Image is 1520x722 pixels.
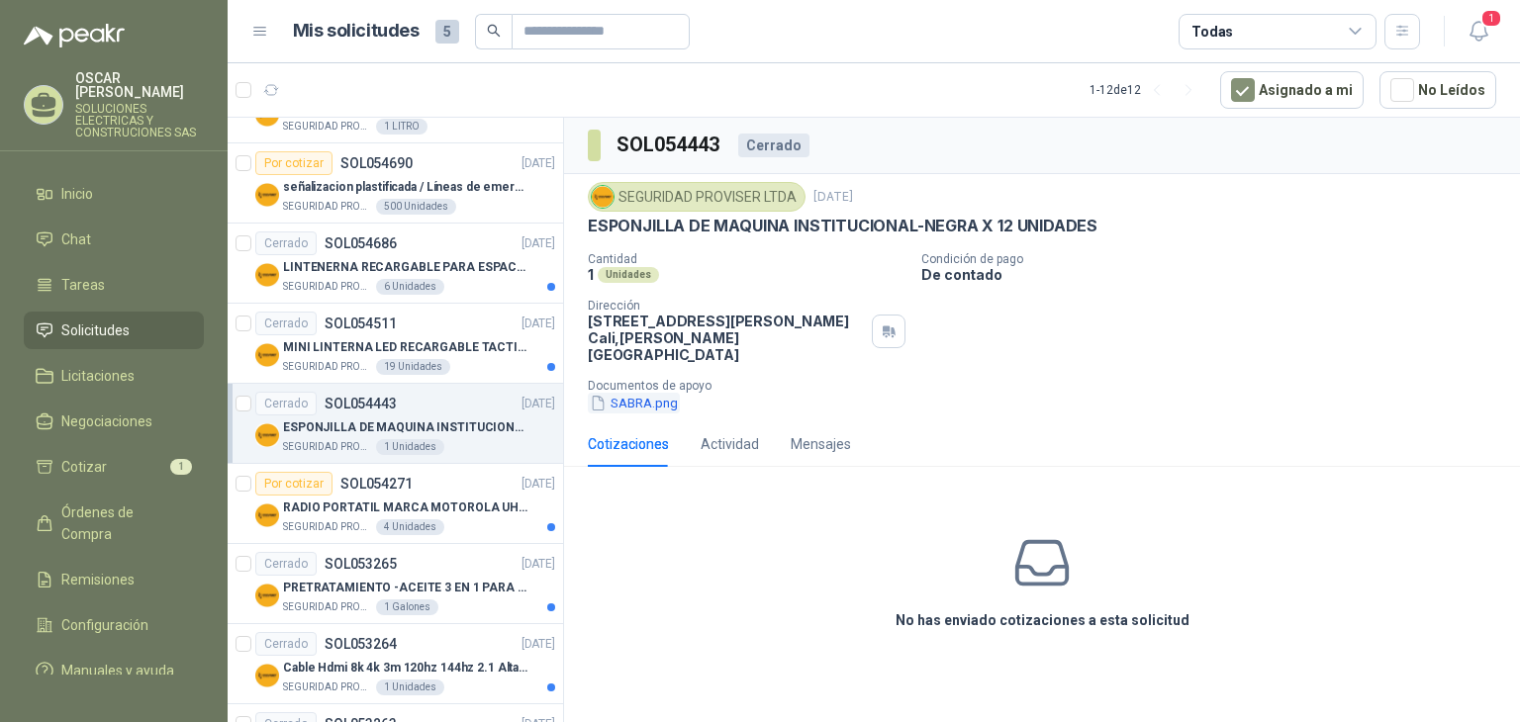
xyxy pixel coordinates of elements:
p: SEGURIDAD PROVISER LTDA [283,679,372,695]
div: 1 Galones [376,599,438,615]
button: Asignado a mi [1220,71,1364,109]
a: Configuración [24,606,204,644]
span: Solicitudes [61,319,130,341]
span: Manuales y ayuda [61,660,174,681]
a: CerradoSOL053265[DATE] Company LogoPRETRATAMIENTO -ACEITE 3 EN 1 PARA ARMAMENTOSEGURIDAD PROVISER... [228,544,563,624]
p: [DATE] [522,475,555,494]
span: Configuración [61,614,148,636]
a: Inicio [24,175,204,213]
p: SEGURIDAD PROVISER LTDA [283,279,372,295]
p: Cantidad [588,252,905,266]
img: Company Logo [255,584,279,607]
a: CerradoSOL053264[DATE] Company LogoCable Hdmi 8k 4k 3m 120hz 144hz 2.1 Alta VelocidadSEGURIDAD PR... [228,624,563,704]
span: Inicio [61,183,93,205]
div: 1 Unidades [376,439,444,455]
a: Tareas [24,266,204,304]
div: 6 Unidades [376,279,444,295]
a: CerradoSOL054686[DATE] Company LogoLINTENERNA RECARGABLE PARA ESPACIOS ABIERTOS 100-120MTSSEGURID... [228,224,563,304]
span: 1 [1480,9,1502,28]
img: Logo peakr [24,24,125,47]
div: 500 Unidades [376,199,456,215]
span: 5 [435,20,459,44]
div: 1 Unidades [376,679,444,695]
p: SOL054686 [325,236,397,250]
a: Licitaciones [24,357,204,395]
div: Cerrado [255,632,317,656]
div: Todas [1191,21,1233,43]
span: 1 [170,459,192,475]
p: Documentos de apoyo [588,379,1512,393]
p: OSCAR [PERSON_NAME] [75,71,204,99]
div: 1 LITRO [376,119,427,135]
div: Cerrado [255,312,317,335]
p: SEGURIDAD PROVISER LTDA [283,439,372,455]
img: Company Logo [255,183,279,207]
p: [DATE] [522,154,555,173]
p: SOL054690 [340,156,413,170]
img: Company Logo [592,186,614,208]
span: Tareas [61,274,105,296]
p: 1 [588,266,594,283]
img: Company Logo [255,263,279,287]
span: Cotizar [61,456,107,478]
button: 1 [1461,14,1496,49]
p: SOLUCIONES ELECTRICAS Y CONSTRUCIONES SAS [75,103,204,138]
div: SEGURIDAD PROVISER LTDA [588,182,806,212]
div: 1 - 12 de 12 [1090,74,1204,106]
a: CerradoSOL054511[DATE] Company LogoMINI LINTERNA LED RECARGABLE TACTICASEGURIDAD PROVISER LTDA19 ... [228,304,563,384]
div: Por cotizar [255,472,332,496]
p: De contado [921,266,1512,283]
img: Company Logo [255,503,279,527]
span: Remisiones [61,569,135,590]
a: Cotizar1 [24,448,204,486]
p: [STREET_ADDRESS][PERSON_NAME] Cali , [PERSON_NAME][GEOGRAPHIC_DATA] [588,313,864,363]
p: [DATE] [522,635,555,654]
a: Remisiones [24,561,204,598]
p: SOL054511 [325,316,397,330]
div: Por cotizar [255,151,332,175]
a: Chat [24,221,204,258]
div: Cerrado [255,392,317,415]
div: 19 Unidades [376,359,450,375]
p: SOL053265 [325,557,397,571]
span: Órdenes de Compra [61,501,185,545]
p: Dirección [588,299,864,313]
h3: No has enviado cotizaciones a esta solicitud [896,609,1189,631]
p: SEGURIDAD PROVISER LTDA [283,359,372,375]
p: [DATE] [813,188,853,207]
p: señalizacion plastificada / Líneas de emergencia [283,178,529,197]
p: [DATE] [522,315,555,333]
p: ESPONJILLA DE MAQUINA INSTITUCIONAL-NEGRA X 12 UNIDADES [588,216,1097,236]
div: Actividad [701,433,759,455]
a: Manuales y ayuda [24,652,204,689]
p: LINTENERNA RECARGABLE PARA ESPACIOS ABIERTOS 100-120MTS [283,258,529,277]
img: Company Logo [255,423,279,447]
p: Cable Hdmi 8k 4k 3m 120hz 144hz 2.1 Alta Velocidad [283,659,529,677]
button: No Leídos [1379,71,1496,109]
button: SABRA.png [588,393,680,413]
p: RADIO PORTATIL MARCA MOTOROLA UHF SIN PANTALLA CON GPS, INCLUYE: ANTENA, BATERIA, CLIP Y CARGADOR [283,498,529,517]
a: Por cotizarSOL054271[DATE] Company LogoRADIO PORTATIL MARCA MOTOROLA UHF SIN PANTALLA CON GPS, IN... [228,464,563,544]
span: Chat [61,228,91,250]
h3: SOL054443 [617,130,722,160]
p: PRETRATAMIENTO -ACEITE 3 EN 1 PARA ARMAMENTO [283,579,529,597]
a: Por cotizarSOL054690[DATE] Company Logoseñalizacion plastificada / Líneas de emergenciaSEGURIDAD ... [228,143,563,224]
p: MINI LINTERNA LED RECARGABLE TACTICA [283,338,529,357]
a: Órdenes de Compra [24,494,204,553]
div: Cotizaciones [588,433,669,455]
p: SOL054443 [325,397,397,410]
p: [DATE] [522,234,555,253]
p: [DATE] [522,395,555,413]
h1: Mis solicitudes [293,17,420,45]
a: Negociaciones [24,403,204,440]
p: SEGURIDAD PROVISER LTDA [283,519,372,535]
div: Cerrado [255,552,317,576]
div: 4 Unidades [376,519,444,535]
span: Licitaciones [61,365,135,387]
div: Cerrado [255,231,317,255]
img: Company Logo [255,343,279,367]
p: [DATE] [522,555,555,574]
p: SEGURIDAD PROVISER LTDA [283,199,372,215]
div: Mensajes [791,433,851,455]
p: ESPONJILLA DE MAQUINA INSTITUCIONAL-NEGRA X 12 UNIDADES [283,418,529,437]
